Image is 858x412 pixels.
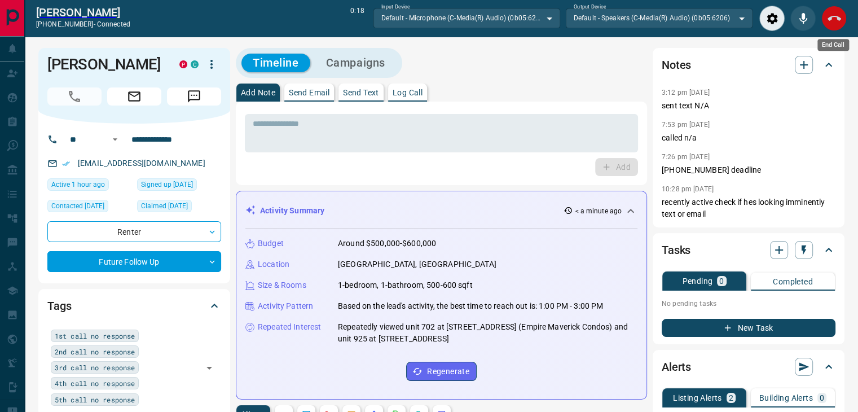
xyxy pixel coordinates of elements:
[258,238,284,249] p: Budget
[406,362,477,381] button: Regenerate
[817,39,849,51] div: End Call
[201,360,217,376] button: Open
[97,20,130,28] span: connected
[574,3,606,11] label: Output Device
[338,279,473,291] p: 1-bedroom, 1-bathroom, 500-600 sqft
[662,236,835,264] div: Tasks
[47,178,131,194] div: Tue Oct 14 2025
[258,321,321,333] p: Repeated Interest
[662,241,690,259] h2: Tasks
[662,100,835,112] p: sent text N/A
[137,178,221,194] div: Wed Dec 06 2023
[47,200,131,216] div: Mon Mar 24 2025
[350,6,364,31] p: 0:18
[47,87,102,106] span: Call
[373,8,560,28] div: Default - Microphone (C-Media(R) Audio) (0b05:6206)
[55,330,135,341] span: 1st call no response
[662,56,691,74] h2: Notes
[55,362,135,373] span: 3rd call no response
[141,200,188,212] span: Claimed [DATE]
[108,133,122,146] button: Open
[179,60,187,68] div: property.ca
[662,153,710,161] p: 7:26 pm [DATE]
[55,346,135,357] span: 2nd call no response
[719,277,724,285] p: 0
[662,295,835,312] p: No pending tasks
[62,160,70,168] svg: Email Verified
[821,6,847,31] div: End Call
[759,394,813,402] p: Building Alerts
[55,394,135,405] span: 5th call no response
[662,196,835,220] p: recently active check if hes looking imminently text or email
[241,54,310,72] button: Timeline
[47,297,71,315] h2: Tags
[566,8,753,28] div: Default - Speakers (C-Media(R) Audio) (0b05:6206)
[51,179,105,190] span: Active 1 hour ago
[47,292,221,319] div: Tags
[662,89,710,97] p: 3:12 pm [DATE]
[51,200,104,212] span: Contacted [DATE]
[258,258,289,270] p: Location
[245,200,637,221] div: Activity Summary< a minute ago
[381,3,410,11] label: Input Device
[338,258,496,270] p: [GEOGRAPHIC_DATA], [GEOGRAPHIC_DATA]
[673,394,722,402] p: Listing Alerts
[36,6,130,19] a: [PERSON_NAME]
[682,277,712,285] p: Pending
[258,300,313,312] p: Activity Pattern
[393,89,423,97] p: Log Call
[662,164,835,176] p: [PHONE_NUMBER] deadline
[338,300,603,312] p: Based on the lead's activity, the best time to reach out is: 1:00 PM - 3:00 PM
[662,358,691,376] h2: Alerts
[137,200,221,216] div: Wed Dec 06 2023
[662,319,835,337] button: New Task
[662,51,835,78] div: Notes
[258,279,306,291] p: Size & Rooms
[338,321,637,345] p: Repeatedly viewed unit 702 at [STREET_ADDRESS] (Empire Maverick Condos) and unit 925 at [STREET_A...
[343,89,379,97] p: Send Text
[662,121,710,129] p: 7:53 pm [DATE]
[260,205,324,217] p: Activity Summary
[107,87,161,106] span: Email
[47,221,221,242] div: Renter
[662,353,835,380] div: Alerts
[662,185,714,193] p: 10:28 pm [DATE]
[47,55,162,73] h1: [PERSON_NAME]
[36,19,130,29] p: [PHONE_NUMBER] -
[47,251,221,272] div: Future Follow Up
[759,6,785,31] div: Audio Settings
[315,54,397,72] button: Campaigns
[78,159,205,168] a: [EMAIL_ADDRESS][DOMAIN_NAME]
[289,89,329,97] p: Send Email
[575,206,622,216] p: < a minute ago
[191,60,199,68] div: condos.ca
[241,89,275,97] p: Add Note
[820,394,824,402] p: 0
[55,378,135,389] span: 4th call no response
[141,179,193,190] span: Signed up [DATE]
[167,87,221,106] span: Message
[729,394,733,402] p: 2
[790,6,816,31] div: Mute
[662,132,835,144] p: called n/a
[338,238,436,249] p: Around $500,000-$600,000
[773,278,813,286] p: Completed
